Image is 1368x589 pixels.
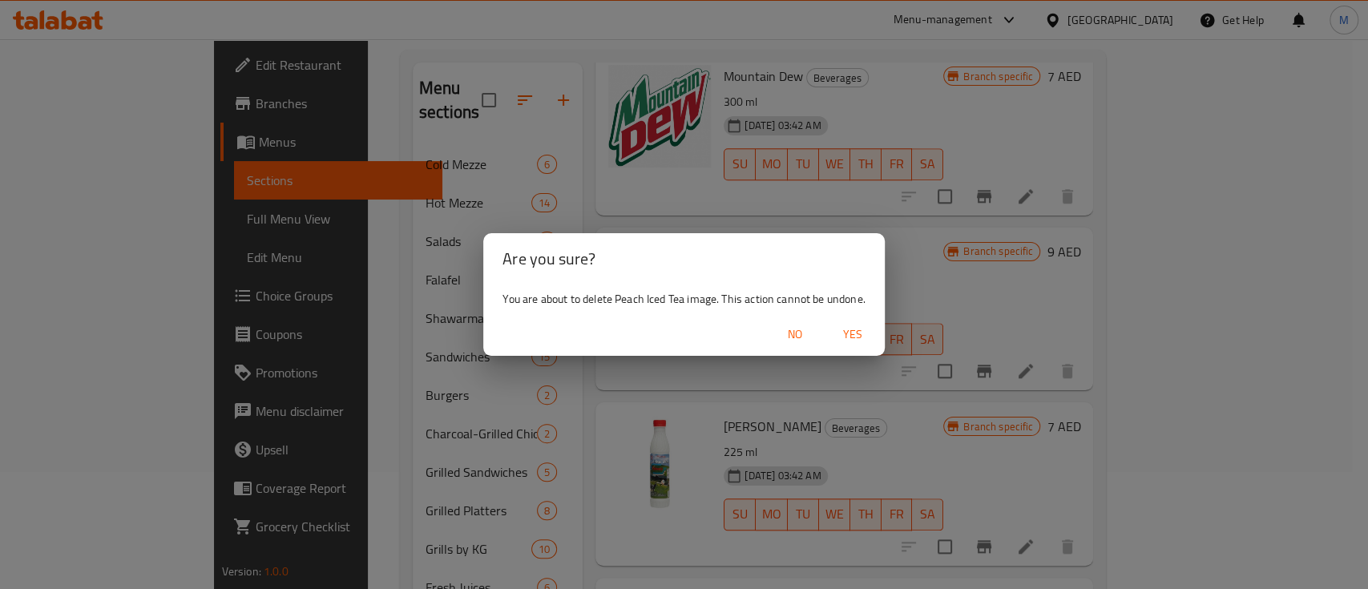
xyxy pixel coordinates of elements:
[502,246,865,272] h2: Are you sure?
[833,325,872,345] span: Yes
[769,320,821,349] button: No
[827,320,878,349] button: Yes
[776,325,814,345] span: No
[483,284,884,313] div: You are about to delete Peach Iced Tea image. This action cannot be undone.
